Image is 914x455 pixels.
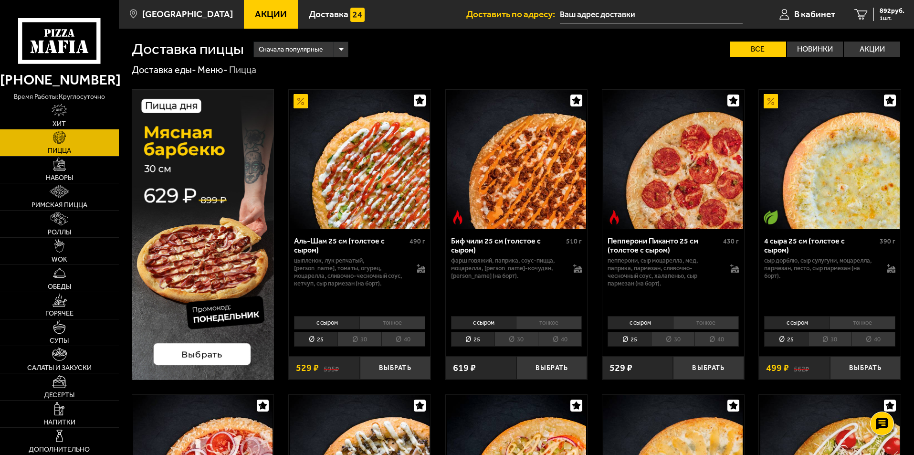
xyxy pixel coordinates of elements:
span: Супы [50,338,69,344]
li: с сыром [608,316,673,329]
span: Напитки [43,419,75,426]
span: Сначала популярные [259,41,323,59]
span: В кабинет [794,10,835,19]
span: Хит [53,121,66,127]
button: Выбрать [830,356,901,380]
label: Все [730,42,786,57]
img: Акционный [294,94,308,108]
li: 30 [651,332,694,347]
li: тонкое [516,316,582,329]
span: 510 г [566,237,582,245]
span: Дополнительно [29,446,90,453]
li: 30 [808,332,851,347]
img: 4 сыра 25 см (толстое с сыром) [760,90,900,229]
li: 30 [337,332,381,347]
span: Пицца [48,148,71,154]
img: Острое блюдо [451,210,465,224]
a: Острое блюдоБиф чили 25 см (толстое с сыром) [446,90,588,229]
div: Пепперони Пиканто 25 см (толстое с сыром) [608,236,721,254]
a: АкционныйАль-Шам 25 см (толстое с сыром) [289,90,431,229]
li: с сыром [451,316,516,329]
li: тонкое [359,316,425,329]
li: с сыром [294,316,359,329]
img: Вегетарианское блюдо [764,210,778,224]
a: Меню- [198,64,228,75]
li: с сыром [764,316,830,329]
span: 490 г [410,237,425,245]
li: 40 [538,332,582,347]
label: Новинки [787,42,843,57]
li: тонкое [673,316,739,329]
img: Острое блюдо [607,210,621,224]
span: [GEOGRAPHIC_DATA] [142,10,233,19]
li: 30 [494,332,538,347]
span: Доставка [309,10,348,19]
span: 499 ₽ [766,363,789,373]
li: 40 [694,332,738,347]
button: Выбрать [360,356,431,380]
span: Горячее [45,310,74,317]
span: Десерты [44,392,74,399]
span: Роллы [48,229,71,236]
s: 595 ₽ [324,363,339,373]
li: 40 [851,332,895,347]
span: Римская пицца [32,202,87,209]
div: Пицца [229,64,256,76]
li: тонкое [830,316,895,329]
li: 25 [294,332,337,347]
span: 529 ₽ [296,363,319,373]
div: Биф чили 25 см (толстое с сыром) [451,236,564,254]
li: 40 [381,332,425,347]
div: 4 сыра 25 см (толстое с сыром) [764,236,877,254]
li: 25 [451,332,494,347]
img: Пепперони Пиканто 25 см (толстое с сыром) [603,90,743,229]
img: 15daf4d41897b9f0e9f617042186c801.svg [350,8,365,22]
label: Акции [844,42,900,57]
img: Аль-Шам 25 см (толстое с сыром) [290,90,429,229]
span: WOK [52,256,67,263]
p: сыр дорблю, сыр сулугуни, моцарелла, пармезан, песто, сыр пармезан (на борт). [764,257,877,280]
span: Акции [255,10,287,19]
span: Доставить по адресу: [466,10,560,19]
h1: Доставка пиццы [132,42,244,57]
input: Ваш адрес доставки [560,6,743,23]
span: 892 руб. [880,8,904,14]
span: 529 ₽ [609,363,632,373]
span: Обеды [48,284,71,290]
p: пепперони, сыр Моцарелла, мед, паприка, пармезан, сливочно-чесночный соус, халапеньо, сыр пармеза... [608,257,721,287]
s: 562 ₽ [794,363,809,373]
button: Выбрать [516,356,587,380]
a: Доставка еды- [132,64,196,75]
span: Салаты и закуски [27,365,92,371]
p: цыпленок, лук репчатый, [PERSON_NAME], томаты, огурец, моцарелла, сливочно-чесночный соус, кетчуп... [294,257,407,287]
li: 25 [608,332,651,347]
img: Акционный [764,94,778,108]
span: 619 ₽ [453,363,476,373]
span: 1 шт. [880,15,904,21]
img: Биф чили 25 см (толстое с сыром) [447,90,586,229]
span: 390 г [880,237,895,245]
div: Аль-Шам 25 см (толстое с сыром) [294,236,407,254]
a: Острое блюдоПепперони Пиканто 25 см (толстое с сыром) [602,90,744,229]
span: 430 г [723,237,739,245]
li: 25 [764,332,808,347]
p: фарш говяжий, паприка, соус-пицца, моцарелла, [PERSON_NAME]-кочудян, [PERSON_NAME] (на борт). [451,257,564,280]
a: АкционныйВегетарианское блюдо4 сыра 25 см (толстое с сыром) [759,90,901,229]
span: Наборы [46,175,73,181]
button: Выбрать [673,356,744,380]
